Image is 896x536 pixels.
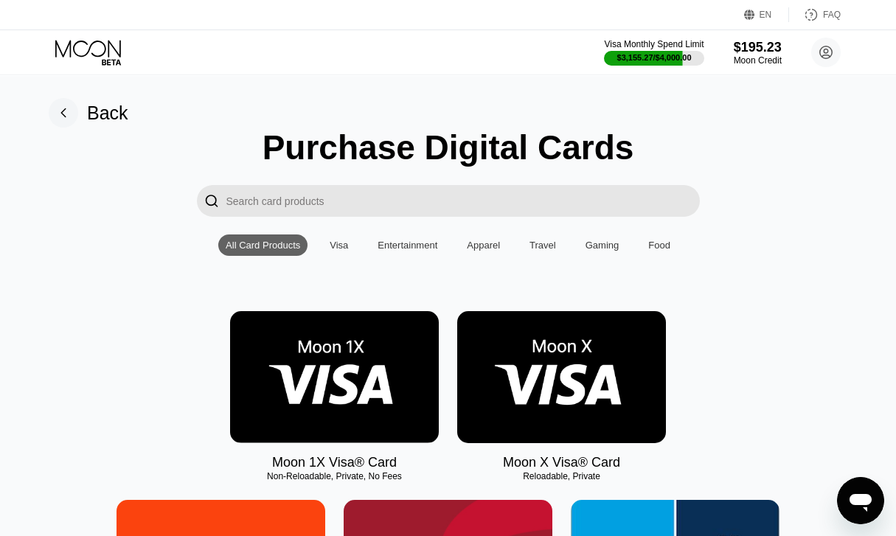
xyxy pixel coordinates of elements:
[49,98,128,128] div: Back
[578,234,627,256] div: Gaming
[457,471,666,481] div: Reloadable, Private
[734,40,782,66] div: $195.23Moon Credit
[648,240,670,251] div: Food
[734,40,782,55] div: $195.23
[617,53,692,62] div: $3,155.27 / $4,000.00
[744,7,789,22] div: EN
[263,128,634,167] div: Purchase Digital Cards
[218,234,308,256] div: All Card Products
[322,234,355,256] div: Visa
[197,185,226,217] div: 
[529,240,556,251] div: Travel
[459,234,507,256] div: Apparel
[604,39,704,66] div: Visa Monthly Spend Limit$3,155.27/$4,000.00
[586,240,619,251] div: Gaming
[378,240,437,251] div: Entertainment
[522,234,563,256] div: Travel
[641,234,678,256] div: Food
[330,240,348,251] div: Visa
[604,39,704,49] div: Visa Monthly Spend Limit
[204,192,219,209] div: 
[760,10,772,20] div: EN
[87,102,128,124] div: Back
[230,471,439,481] div: Non-Reloadable, Private, No Fees
[837,477,884,524] iframe: Button to launch messaging window
[503,455,620,470] div: Moon X Visa® Card
[734,55,782,66] div: Moon Credit
[789,7,841,22] div: FAQ
[823,10,841,20] div: FAQ
[370,234,445,256] div: Entertainment
[226,240,300,251] div: All Card Products
[226,185,700,217] input: Search card products
[272,455,397,470] div: Moon 1X Visa® Card
[467,240,500,251] div: Apparel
